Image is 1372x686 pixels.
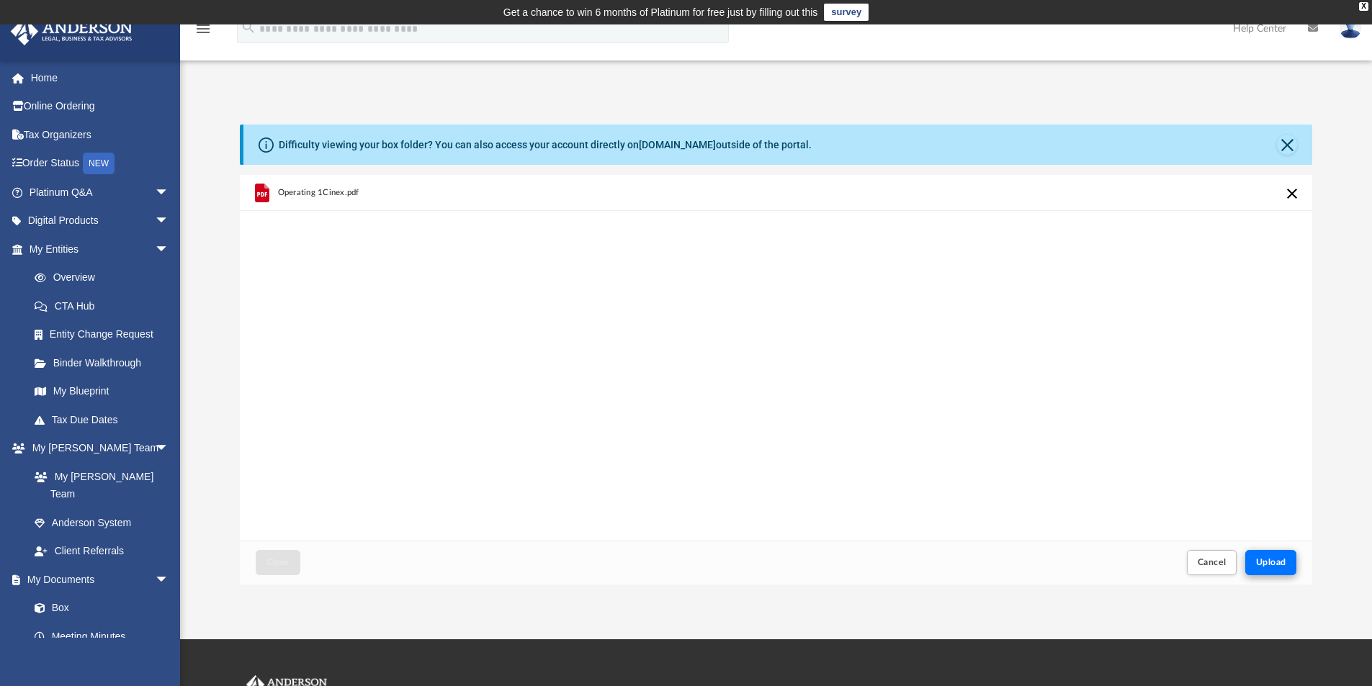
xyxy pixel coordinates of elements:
span: Close [266,558,290,567]
a: menu [194,27,212,37]
span: arrow_drop_down [155,178,184,207]
button: Upload [1245,550,1297,575]
a: My [PERSON_NAME] Team [20,462,176,508]
span: Upload [1256,558,1286,567]
a: Order StatusNEW [10,149,191,179]
i: search [241,19,256,35]
a: My [PERSON_NAME] Teamarrow_drop_down [10,434,184,463]
div: NEW [83,153,115,174]
a: Tax Due Dates [20,405,191,434]
a: Anderson System [20,508,184,537]
div: grid [240,175,1313,541]
a: Home [10,63,191,92]
a: Meeting Minutes [20,622,184,651]
a: Digital Productsarrow_drop_down [10,207,191,235]
button: Close [256,550,300,575]
a: CTA Hub [20,292,191,320]
a: My Blueprint [20,377,184,406]
img: User Pic [1340,18,1361,39]
span: Cancel [1198,558,1227,567]
span: arrow_drop_down [155,565,184,595]
a: Binder Walkthrough [20,348,191,377]
button: Cancel this upload [1283,185,1301,202]
button: Cancel [1187,550,1237,575]
span: arrow_drop_down [155,434,184,464]
span: arrow_drop_down [155,235,184,264]
div: Upload [240,175,1313,585]
button: Close [1277,135,1297,155]
span: arrow_drop_down [155,207,184,236]
a: [DOMAIN_NAME] [639,139,716,150]
a: Overview [20,263,191,292]
div: Difficulty viewing your box folder? You can also access your account directly on outside of the p... [279,137,812,153]
a: Platinum Q&Aarrow_drop_down [10,178,191,207]
i: menu [194,20,212,37]
a: Client Referrals [20,537,184,566]
div: Get a chance to win 6 months of Platinum for free just by filling out this [503,4,818,21]
a: Entity Change Request [20,320,191,349]
a: survey [824,4,869,21]
a: Online Ordering [10,92,191,121]
div: close [1359,2,1368,11]
img: Anderson Advisors Platinum Portal [6,17,137,45]
span: Operating 1Cinex.pdf [277,188,359,197]
a: My Entitiesarrow_drop_down [10,235,191,263]
a: Tax Organizers [10,120,191,149]
a: My Documentsarrow_drop_down [10,565,184,594]
a: Box [20,594,176,623]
